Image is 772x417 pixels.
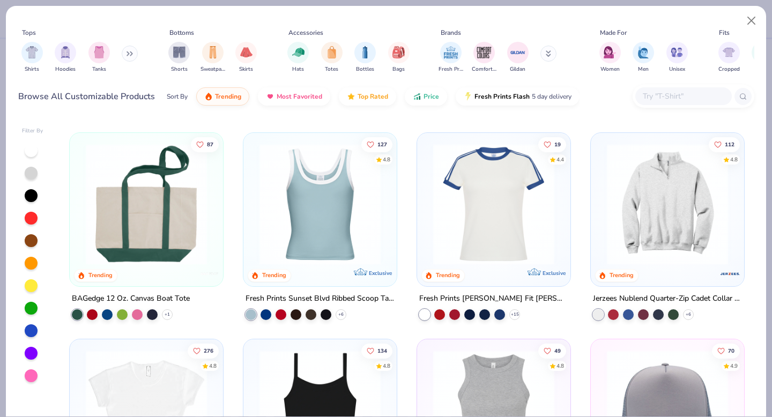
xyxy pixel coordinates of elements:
img: Cropped Image [723,46,735,58]
button: Like [361,343,392,358]
span: 112 [725,142,734,147]
button: filter button [88,42,110,73]
div: filter for Skirts [235,42,257,73]
span: Shirts [25,65,39,73]
button: filter button [718,42,740,73]
button: filter button [354,42,376,73]
div: Accessories [288,28,323,38]
button: filter button [55,42,76,73]
img: Unisex Image [671,46,683,58]
div: filter for Shirts [21,42,43,73]
div: filter for Bottles [354,42,376,73]
button: filter button [321,42,343,73]
img: e5540c4d-e74a-4e58-9a52-192fe86bec9f [428,144,560,265]
div: BAGedge 12 Oz. Canvas Boat Tote [72,292,190,305]
button: filter button [201,42,225,73]
span: Totes [325,65,338,73]
button: Trending [196,87,249,106]
img: 805349cc-a073-4baf-ae89-b2761e757b43 [254,144,386,265]
span: + 6 [338,311,344,317]
div: Fresh Prints [PERSON_NAME] Fit [PERSON_NAME] Shirt with Stripes [419,292,568,305]
span: Top Rated [358,92,388,101]
button: Like [191,137,219,152]
div: filter for Comfort Colors [472,42,496,73]
img: flash.gif [464,92,472,101]
div: 4.8 [556,362,564,370]
div: filter for Hats [287,42,309,73]
div: 4.8 [210,362,217,370]
img: 77058d13-6681-46a4-a602-40ee85a356b7 [559,144,691,265]
button: filter button [168,42,190,73]
span: Gildan [510,65,525,73]
span: Fresh Prints [439,65,463,73]
img: Totes Image [326,46,338,58]
img: BAGedge logo [198,263,220,284]
img: Skirts Image [240,46,253,58]
img: ff4ddab5-f3f6-4a83-b930-260fe1a46572 [602,144,733,265]
div: 4.4 [556,155,564,163]
button: Like [361,137,392,152]
img: Comfort Colors Image [476,44,492,61]
span: Exclusive [369,269,392,276]
span: Men [638,65,649,73]
span: Skirts [239,65,253,73]
button: Most Favorited [258,87,330,106]
span: 70 [728,348,734,353]
div: filter for Cropped [718,42,740,73]
img: Women Image [604,46,616,58]
div: 4.8 [383,362,390,370]
input: Try "T-Shirt" [642,90,724,102]
span: Hoodies [55,65,76,73]
img: Shirts Image [26,46,38,58]
span: Bags [392,65,405,73]
span: 49 [554,348,561,353]
span: Price [424,92,439,101]
span: Sweatpants [201,65,225,73]
div: filter for Sweatpants [201,42,225,73]
span: Most Favorited [277,92,322,101]
span: Hats [292,65,304,73]
div: Jerzees Nublend Quarter-Zip Cadet Collar Sweatshirt [593,292,742,305]
span: Exclusive [543,269,566,276]
div: filter for Bags [388,42,410,73]
button: Like [188,343,219,358]
img: Bottles Image [359,46,371,58]
button: Like [712,343,740,358]
button: filter button [21,42,43,73]
div: 4.9 [730,362,738,370]
img: Sweatpants Image [207,46,219,58]
button: filter button [633,42,654,73]
img: Shorts Image [173,46,185,58]
img: Tanks Image [93,46,105,58]
div: Made For [600,28,627,38]
button: filter button [287,42,309,73]
button: filter button [388,42,410,73]
span: Bottles [356,65,374,73]
span: Unisex [669,65,685,73]
img: most_fav.gif [266,92,274,101]
img: Fresh Prints Image [443,44,459,61]
span: + 15 [510,311,518,317]
div: Fits [719,28,730,38]
div: 4.8 [383,155,390,163]
div: Tops [22,28,36,38]
img: 07a12044-cce7-42e8-8405-722ae375aeff [386,144,518,265]
button: filter button [599,42,621,73]
span: Comfort Colors [472,65,496,73]
img: 0486bd9f-63a6-4ed9-b254-6ac5fae3ddb5 [80,144,212,265]
img: Gildan Image [510,44,526,61]
span: 19 [554,142,561,147]
button: filter button [666,42,688,73]
span: Cropped [718,65,740,73]
button: Close [741,11,762,31]
span: Fresh Prints Flash [474,92,530,101]
img: Bags Image [392,46,404,58]
div: 4.8 [730,155,738,163]
span: Shorts [171,65,188,73]
div: filter for Hoodies [55,42,76,73]
div: filter for Unisex [666,42,688,73]
button: Price [405,87,447,106]
div: filter for Men [633,42,654,73]
span: 276 [204,348,214,353]
span: Tanks [92,65,106,73]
